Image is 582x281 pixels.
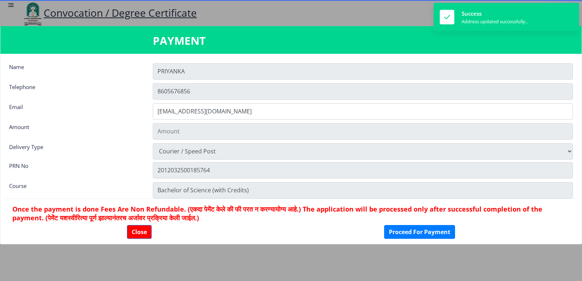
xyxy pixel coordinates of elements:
div: PRN No [4,162,147,177]
div: Address updated successfully.. [462,18,527,25]
input: Name [153,63,573,80]
input: Zipcode [153,182,573,198]
div: Telephone [4,83,147,98]
div: Course [4,182,147,197]
div: Delivery Type [4,143,147,158]
button: Close [127,225,152,239]
input: Amount [153,123,573,140]
div: Amount [4,123,147,138]
input: Telephone [153,83,573,100]
button: Proceed For Payment [384,225,455,239]
h6: Once the payment is done Fees Are Non Refundable. (एकदा पेमेंट केले की फी परत न करण्यायोग्य आहे.)... [12,205,570,222]
span: Success [462,10,482,17]
input: Zipcode [153,162,573,178]
h3: PAYMENT [153,33,429,48]
div: Email [4,103,147,118]
input: Email [153,103,573,120]
div: Name [4,63,147,78]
